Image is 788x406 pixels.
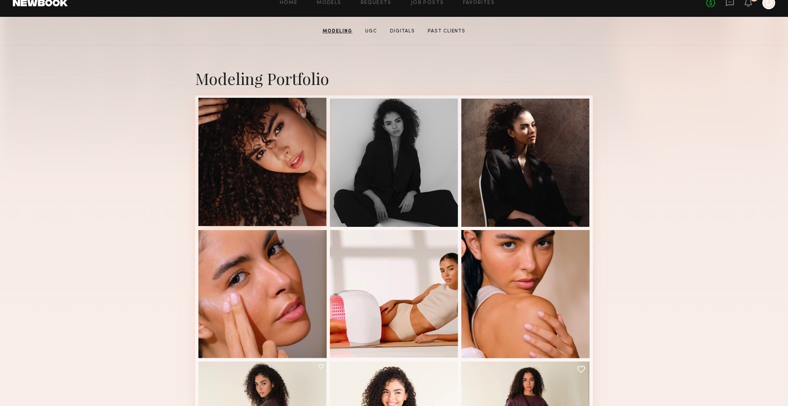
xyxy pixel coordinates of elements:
[319,28,356,35] a: Modeling
[317,0,341,6] a: Models
[280,0,298,6] a: Home
[411,0,444,6] a: Job Posts
[463,0,495,6] a: Favorites
[195,68,593,89] div: Modeling Portfolio
[387,28,418,35] a: Digitals
[361,0,392,6] a: Requests
[362,28,380,35] a: UGC
[424,28,469,35] a: Past Clients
